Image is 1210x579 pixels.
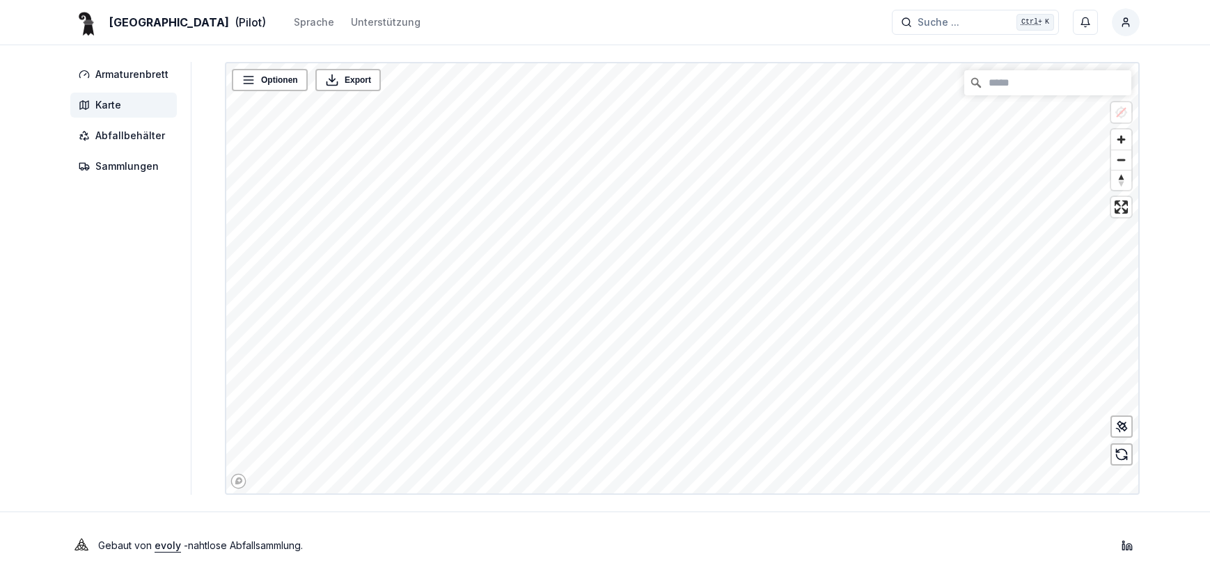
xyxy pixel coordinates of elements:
a: Armaturenbrett [70,62,182,87]
span: [GEOGRAPHIC_DATA] [109,14,229,31]
img: Basel Logo [70,6,104,39]
button: Location not available [1111,102,1131,122]
button: Zoom out [1111,150,1131,170]
button: Zoom in [1111,129,1131,150]
canvas: Map [226,63,1143,496]
a: evoly [155,539,181,551]
button: Sprache [294,14,334,31]
span: Sammlungen [95,159,159,173]
a: [GEOGRAPHIC_DATA](Pilot) [70,14,266,31]
span: Export [345,73,371,87]
a: Abfallbehälter [70,123,182,148]
span: Optionen [261,73,298,87]
div: Sprache [294,15,334,29]
span: Karte [95,98,121,112]
button: Suche ...Ctrl+K [892,10,1059,35]
a: Karte [70,93,182,118]
span: Suche ... [918,15,959,29]
span: Abfallbehälter [95,129,165,143]
span: Armaturenbrett [95,68,168,81]
button: Reset bearing to north [1111,170,1131,190]
a: Mapbox logo [230,473,246,489]
input: Suche [964,70,1131,95]
a: Unterstützung [351,14,421,31]
span: (Pilot) [235,14,266,31]
img: Evoly Logo [70,534,93,557]
p: Gebaut von - nahtlose Abfallsammlung . [98,536,303,555]
span: Reset bearing to north [1111,170,1131,190]
a: Sammlungen [70,154,182,179]
button: Enter fullscreen [1111,197,1131,217]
